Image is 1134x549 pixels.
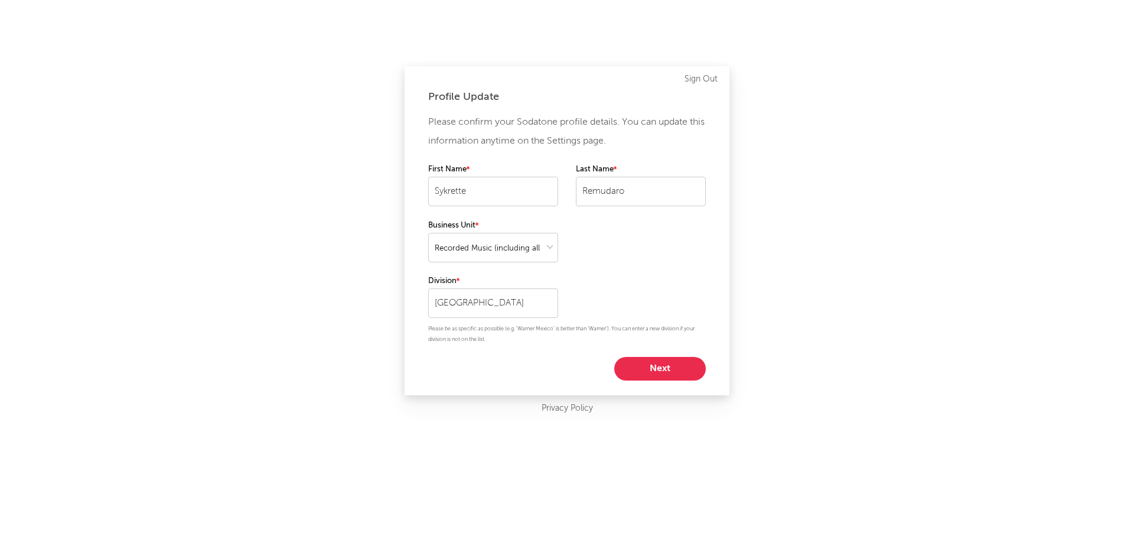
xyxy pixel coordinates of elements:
[428,274,558,288] label: Division
[428,288,558,318] input: Your division
[576,177,706,206] input: Your last name
[614,357,706,381] button: Next
[428,90,706,104] div: Profile Update
[428,163,558,177] label: First Name
[428,324,706,345] p: Please be as specific as possible (e.g. 'Warner Mexico' is better than 'Warner'). You can enter a...
[428,177,558,206] input: Your first name
[685,72,718,86] a: Sign Out
[542,401,593,416] a: Privacy Policy
[428,219,558,233] label: Business Unit
[576,163,706,177] label: Last Name
[428,113,706,151] p: Please confirm your Sodatone profile details. You can update this information anytime on the Sett...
